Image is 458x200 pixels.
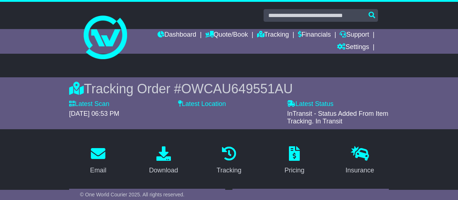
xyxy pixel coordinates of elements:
label: Latest Status [287,100,333,108]
div: Tracking Order # [69,81,389,97]
a: Support [340,29,369,41]
a: Quote/Book [205,29,248,41]
span: OWCAU649551AU [181,81,293,96]
a: Financials [298,29,331,41]
div: Pricing [285,166,304,175]
label: Latest Location [178,100,226,108]
a: Insurance [341,144,379,178]
span: © One World Courier 2025. All rights reserved. [80,192,185,197]
label: Latest Scan [69,100,109,108]
a: Tracking [257,29,289,41]
span: InTransit - Status Added From Item Tracking. In Transit [287,110,388,125]
span: [DATE] 06:53 PM [69,110,119,117]
a: Pricing [280,144,309,178]
a: Tracking [212,144,246,178]
a: Email [85,144,111,178]
div: Tracking [217,166,241,175]
div: Download [149,166,178,175]
a: Download [144,144,183,178]
a: Settings [337,41,369,54]
div: Email [90,166,106,175]
div: Insurance [345,166,374,175]
a: Dashboard [157,29,196,41]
